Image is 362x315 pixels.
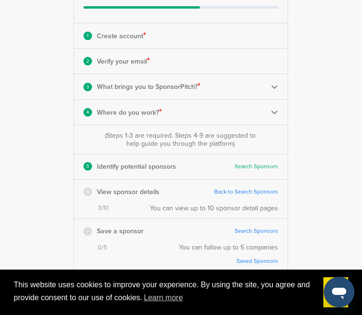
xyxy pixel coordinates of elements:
p: Verify your email [97,55,150,67]
p: View sponsor details [97,186,159,198]
a: Search Sponsors [235,228,278,235]
p: What brings you to SponsorPitch? [97,80,200,93]
a: Back to Search Sponsors [214,188,278,196]
p: Where do you work? [97,106,162,119]
iframe: Button to launch messaging window [324,277,354,307]
a: learn more about cookies [142,291,184,305]
img: Checklist arrow 2 [271,83,278,90]
img: Checklist arrow 2 [271,109,278,116]
div: 3 [83,83,92,91]
a: Search Sponsors [235,163,278,170]
p: Identify potential sponsors [97,161,176,173]
div: 5 [83,162,92,171]
span: 0/5 [98,244,107,252]
div: (Steps 1-3 are required. Steps 4-9 are suggested to help guide you through the platform) [103,131,258,148]
span: 3/10 [98,204,109,212]
div: 4 [83,108,92,117]
p: Save a sponsor [97,225,144,237]
div: 1 [83,32,92,40]
a: dismiss cookie message [323,277,348,308]
div: You can follow up to 5 companies [179,243,278,271]
div: You can view up to 10 sponsor detail pages [150,204,278,212]
div: 6 [83,187,92,196]
div: 7 [83,227,92,236]
span: This website uses cookies to improve your experience. By using the site, you agree and provide co... [14,279,316,305]
div: 2 [83,57,92,65]
p: Create account [97,30,146,42]
a: Saved Sponsors [188,258,278,265]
